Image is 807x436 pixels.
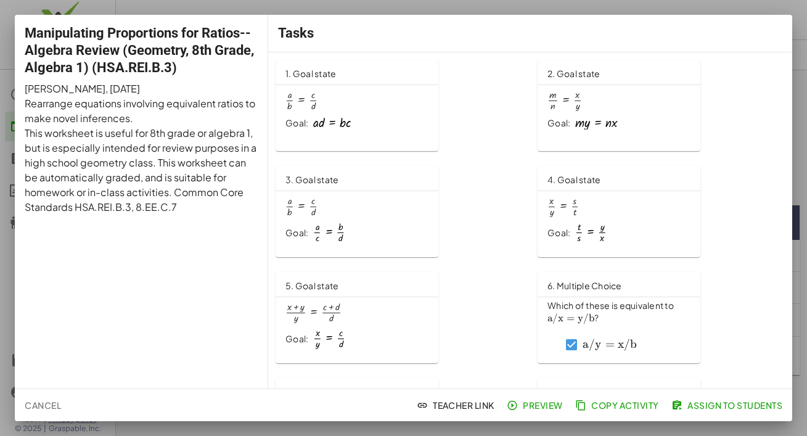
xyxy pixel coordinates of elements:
[25,82,105,95] span: [PERSON_NAME]
[285,280,338,291] span: 5. Goal state
[105,82,140,95] span: , [DATE]
[624,337,630,351] span: /
[567,312,575,324] span: =
[268,15,792,52] div: Tasks
[25,96,258,126] p: Rearrange equations involving equivalent ratios to make novel inferences.
[547,312,552,324] span: a
[285,227,308,239] div: Goal:
[285,174,338,185] span: 3. Goal state
[20,394,66,416] button: Cancel
[547,227,570,239] div: Goal:
[589,312,594,324] span: b
[573,394,664,416] button: Copy Activity
[547,280,622,291] span: 6. Multiple Choice
[419,400,494,411] span: Teacher Link
[547,117,570,130] div: Goal:
[578,400,659,411] span: Copy Activity
[669,394,787,416] button: Assign to Students
[578,312,583,324] span: y
[589,337,595,351] span: /
[605,337,615,351] span: =
[25,25,254,75] span: Manipulating Proportions for Ratios--Algebra Review (Geometry, 8th Grade, Algebra 1) (HSA.REI.B.3)
[583,312,588,324] span: /
[509,400,563,411] span: Preview
[552,312,557,324] span: /
[276,272,523,363] a: 5. Goal stateGoal:
[538,60,785,151] a: 2. Goal stateGoal:
[618,337,624,351] span: x
[504,394,568,416] button: Preview
[538,166,785,257] a: 4. Goal stateGoal:
[583,337,589,351] span: a
[414,394,499,416] button: Teacher Link
[547,68,600,79] span: 2. Goal state
[25,126,258,215] p: This worksheet is useful for 8th grade or algebra 1, but is especially intended for review purpos...
[285,386,337,397] span: 7. Goal state
[547,300,690,325] p: Which of these is equivalent to ?
[595,337,601,351] span: y
[276,166,523,257] a: 3. Goal stateGoal:
[547,174,600,185] span: 4. Goal state
[538,272,785,363] a: 6. Multiple ChoiceWhich of these is equivalent to ?
[285,68,336,79] span: 1. Goal state
[25,400,61,411] span: Cancel
[547,386,600,397] span: 8. Goal state
[558,312,563,324] span: x
[674,400,782,411] span: Assign to Students
[630,337,637,351] span: b
[285,333,308,345] div: Goal:
[285,117,308,130] div: Goal:
[276,60,523,151] a: 1. Goal stateGoal:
